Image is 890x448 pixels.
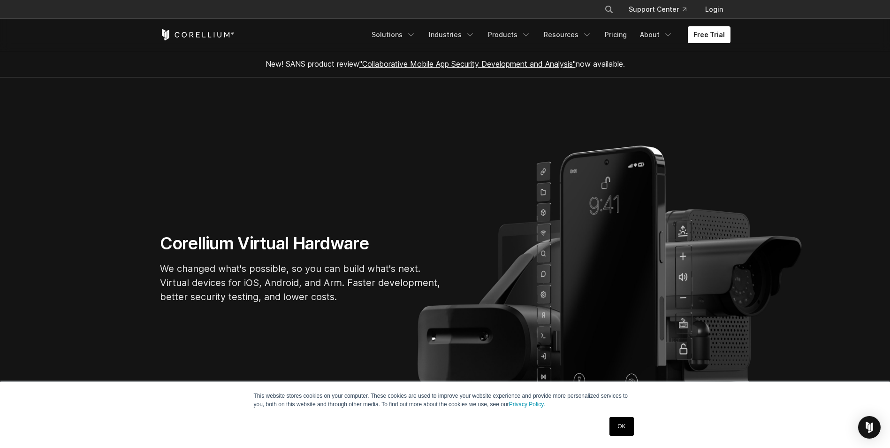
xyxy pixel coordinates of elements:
[160,29,235,40] a: Corellium Home
[266,59,625,69] span: New! SANS product review now available.
[634,26,678,43] a: About
[858,416,881,439] div: Open Intercom Messenger
[688,26,730,43] a: Free Trial
[160,233,441,254] h1: Corellium Virtual Hardware
[538,26,597,43] a: Resources
[599,26,632,43] a: Pricing
[160,262,441,304] p: We changed what's possible, so you can build what's next. Virtual devices for iOS, Android, and A...
[698,1,730,18] a: Login
[359,59,576,69] a: "Collaborative Mobile App Security Development and Analysis"
[423,26,480,43] a: Industries
[609,417,633,436] a: OK
[366,26,421,43] a: Solutions
[254,392,637,409] p: This website stores cookies on your computer. These cookies are used to improve your website expe...
[482,26,536,43] a: Products
[366,26,730,43] div: Navigation Menu
[509,401,545,408] a: Privacy Policy.
[621,1,694,18] a: Support Center
[593,1,730,18] div: Navigation Menu
[601,1,617,18] button: Search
